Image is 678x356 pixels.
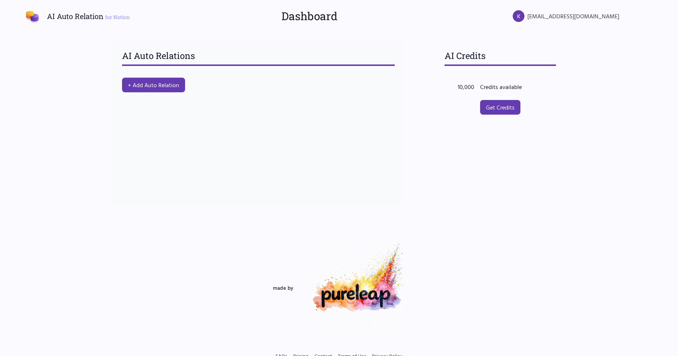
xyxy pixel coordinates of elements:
div: Credits available [480,82,541,91]
h3: AI Auto Relations [122,50,395,66]
img: Pureleap Logo [311,241,405,335]
button: + Add Auto Relation [122,78,185,92]
span: for Notion [105,14,130,21]
span: made by [273,284,294,292]
h3: AI Credits [445,50,556,66]
a: Get Credits [480,100,520,115]
div: K [513,10,524,22]
img: AI Auto Relation Logo [23,7,41,25]
div: 10,000 [449,82,480,91]
h2: Dashboard [281,10,338,23]
span: [EMAIL_ADDRESS][DOMAIN_NAME] [527,12,619,21]
a: AI Auto Relation for Notion [23,7,130,25]
h1: AI Auto Relation [47,11,130,21]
